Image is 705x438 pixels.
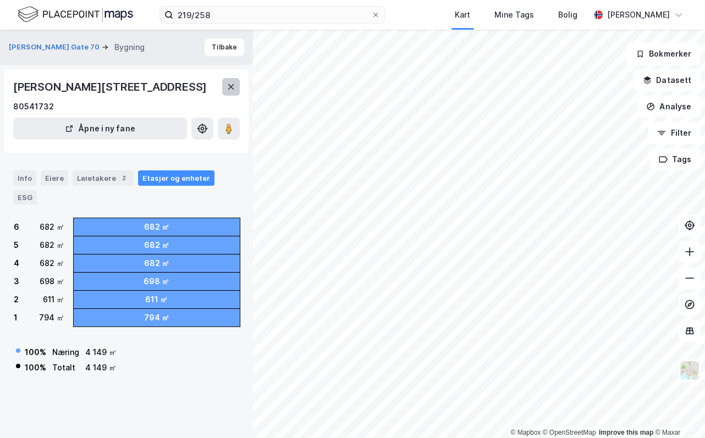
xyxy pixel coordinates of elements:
div: 698 ㎡ [40,275,64,288]
div: 682 ㎡ [40,257,64,270]
div: 794 ㎡ [144,311,169,324]
div: 682 ㎡ [40,220,64,234]
img: logo.f888ab2527a4732fd821a326f86c7f29.svg [18,5,133,24]
div: Bygning [114,41,145,54]
iframe: Chat Widget [650,385,705,438]
div: [PERSON_NAME][STREET_ADDRESS] [13,78,209,96]
div: Eiere [41,170,68,186]
div: ESG [13,190,37,204]
div: 100 % [25,361,46,374]
div: [PERSON_NAME] [607,8,670,21]
div: 3 [14,275,19,288]
div: Info [13,170,36,186]
div: Etasjer og enheter [142,173,210,183]
button: Tags [649,148,701,170]
div: 4 149 ㎡ [85,346,117,359]
a: Mapbox [510,429,541,436]
button: Tilbake [205,38,244,56]
div: 4 [14,257,19,270]
div: 794 ㎡ [39,311,64,324]
div: 80541732 [13,100,54,113]
button: Filter [648,122,701,144]
button: Analyse [637,96,701,118]
div: 4 149 ㎡ [85,361,117,374]
a: Improve this map [599,429,653,436]
div: Kart [455,8,470,21]
img: Z [679,360,700,381]
div: Næring [52,346,79,359]
div: Mine Tags [494,8,534,21]
button: [PERSON_NAME] Gate 70 [9,42,102,53]
button: Datasett [634,69,701,91]
div: 698 ㎡ [144,275,169,288]
div: 100 % [25,346,46,359]
div: Leietakere [73,170,134,186]
a: OpenStreetMap [543,429,596,436]
div: 1 [14,311,18,324]
div: 2 [118,173,129,184]
button: Åpne i ny fane [13,118,187,140]
div: 682 ㎡ [144,220,169,234]
div: 611 ㎡ [43,293,64,306]
div: 682 ㎡ [144,257,169,270]
div: Bolig [558,8,577,21]
div: 682 ㎡ [144,239,169,252]
div: 682 ㎡ [40,239,64,252]
div: 6 [14,220,19,234]
div: 5 [14,239,19,252]
div: Totalt [52,361,79,374]
button: Bokmerker [626,43,701,65]
div: Kontrollprogram for chat [650,385,705,438]
input: Søk på adresse, matrikkel, gårdeiere, leietakere eller personer [173,7,371,23]
div: 611 ㎡ [145,293,168,306]
div: 2 [14,293,19,306]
